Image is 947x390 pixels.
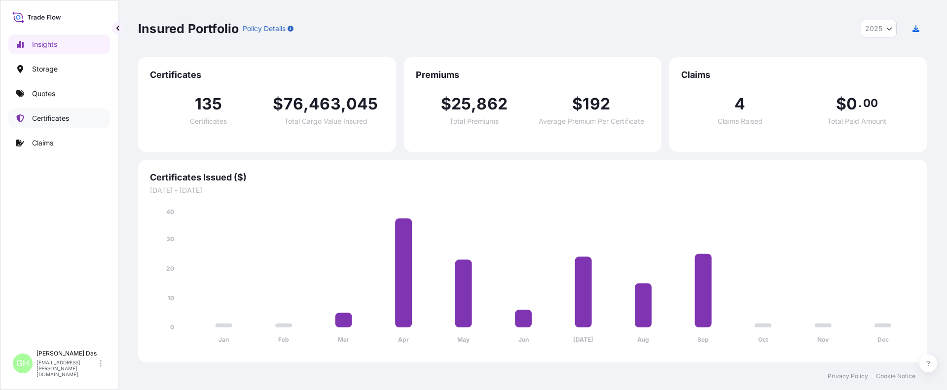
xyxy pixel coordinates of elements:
[32,113,69,123] p: Certificates
[8,108,110,128] a: Certificates
[32,64,58,74] p: Storage
[32,89,55,99] p: Quotes
[243,24,286,34] p: Policy Details
[572,96,583,112] span: $
[876,372,915,380] a: Cookie Notice
[278,336,289,343] tspan: Feb
[858,99,862,107] span: .
[583,96,610,112] span: 192
[476,96,508,112] span: 862
[309,96,341,112] span: 463
[416,69,650,81] span: Premiums
[451,96,471,112] span: 25
[877,336,889,343] tspan: Dec
[273,96,283,112] span: $
[195,96,222,112] span: 135
[827,118,886,125] span: Total Paid Amount
[8,59,110,79] a: Storage
[449,118,499,125] span: Total Premiums
[8,133,110,153] a: Claims
[861,20,897,37] button: Year Selector
[32,138,53,148] p: Claims
[8,35,110,54] a: Insights
[150,69,384,81] span: Certificates
[284,96,303,112] span: 76
[150,185,915,195] span: [DATE] - [DATE]
[166,235,174,243] tspan: 30
[166,208,174,215] tspan: 40
[32,39,57,49] p: Insights
[637,336,649,343] tspan: Aug
[539,118,644,125] span: Average Premium Per Certificate
[150,172,915,183] span: Certificates Issued ($)
[338,336,349,343] tspan: Mar
[441,96,451,112] span: $
[817,336,829,343] tspan: Nov
[346,96,378,112] span: 045
[471,96,476,112] span: ,
[518,336,529,343] tspan: Jun
[758,336,768,343] tspan: Oct
[8,84,110,104] a: Quotes
[457,336,470,343] tspan: May
[170,323,174,331] tspan: 0
[863,99,878,107] span: 00
[846,96,857,112] span: 0
[303,96,309,112] span: ,
[138,21,239,36] p: Insured Portfolio
[36,350,98,357] p: [PERSON_NAME] Das
[341,96,346,112] span: ,
[398,336,409,343] tspan: Apr
[219,336,229,343] tspan: Jan
[865,24,882,34] span: 2025
[168,294,174,302] tspan: 10
[697,336,709,343] tspan: Sep
[166,265,174,272] tspan: 20
[836,96,846,112] span: $
[36,359,98,377] p: [EMAIL_ADDRESS][PERSON_NAME][DOMAIN_NAME]
[734,96,745,112] span: 4
[573,336,593,343] tspan: [DATE]
[284,118,367,125] span: Total Cargo Value Insured
[190,118,227,125] span: Certificates
[828,372,868,380] a: Privacy Policy
[681,69,915,81] span: Claims
[718,118,763,125] span: Claims Raised
[16,358,29,368] span: GH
